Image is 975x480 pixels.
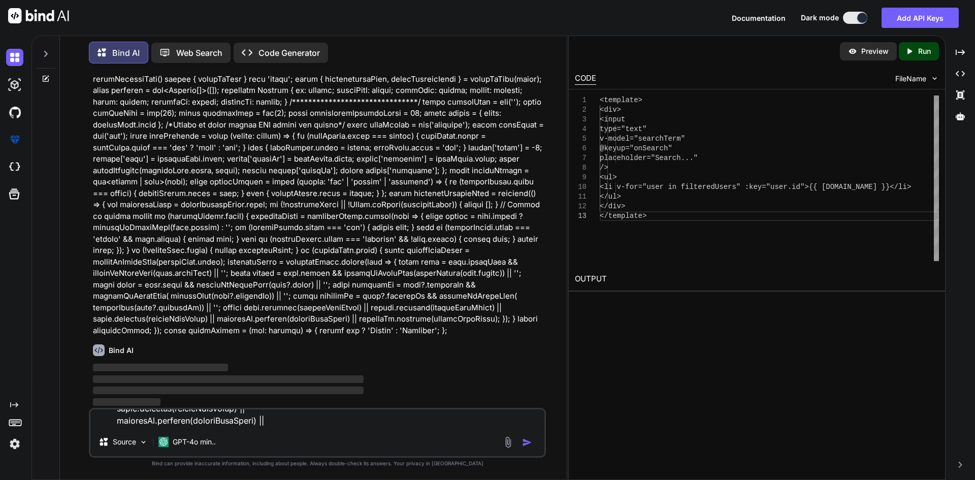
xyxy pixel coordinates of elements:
div: 2 [575,105,587,115]
span: <li v-for="user in filteredUsers" :key="user [600,183,788,191]
p: GPT-4o min.. [173,437,216,447]
span: ‌ [93,375,364,383]
span: .id">{{ [DOMAIN_NAME] }}</li> [787,183,911,191]
div: 10 [575,182,587,192]
span: ‌ [93,364,228,371]
div: 9 [575,173,587,182]
div: 7 [575,153,587,163]
img: darkChat [6,49,23,66]
span: </template> [600,212,646,220]
img: settings [6,435,23,453]
span: placeholder="Search..." [600,154,698,162]
p: Bind can provide inaccurate information, including about people. Always double-check its answers.... [89,460,546,467]
div: 5 [575,134,587,144]
p: Bind AI [112,47,140,59]
img: chevron down [930,74,939,83]
div: 8 [575,163,587,173]
span: ‌ [93,387,364,394]
div: 12 [575,202,587,211]
div: 3 [575,115,587,124]
button: Documentation [732,13,786,23]
span: @keyup="onSearch" [600,144,672,152]
span: Documentation [732,14,786,22]
span: ‌ [93,398,160,406]
span: <template> [600,96,642,104]
img: icon [522,437,532,447]
img: cloudideIcon [6,158,23,176]
img: attachment [502,436,514,448]
span: /> [600,164,608,172]
div: 11 [575,192,587,202]
span: FileName [895,74,926,84]
div: 1 [575,95,587,105]
p: Run [918,46,931,56]
p: Preview [861,46,889,56]
span: <input [600,115,625,123]
img: preview [848,47,857,56]
div: CODE [575,73,596,85]
button: Add API Keys [882,8,959,28]
img: darkAi-studio [6,76,23,93]
span: </div> [600,202,625,210]
img: Bind AI [8,8,69,23]
span: </ul> [600,193,621,201]
span: Dark mode [801,13,839,23]
div: 6 [575,144,587,153]
div: 13 [575,211,587,221]
span: <ul> [600,173,617,181]
div: 4 [575,124,587,134]
img: githubDark [6,104,23,121]
h6: Bind AI [109,345,134,356]
p: Web Search [176,47,222,59]
span: v-model="searchTerm" [600,135,685,143]
p: Code Generator [258,47,320,59]
h2: OUTPUT [569,267,945,291]
p: Source [113,437,136,447]
img: Pick Models [139,438,148,446]
img: premium [6,131,23,148]
span: type="text" [600,125,646,133]
img: GPT-4o mini [158,437,169,447]
span: <div> [600,106,621,114]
